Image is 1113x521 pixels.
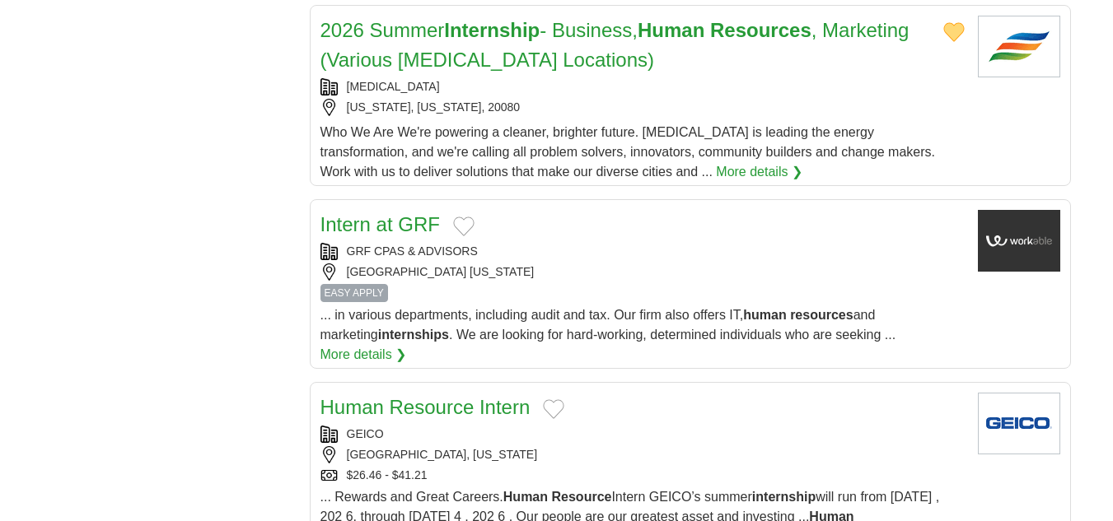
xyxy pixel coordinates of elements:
span: EASY APPLY [320,284,388,302]
div: [GEOGRAPHIC_DATA], [US_STATE] [320,446,965,463]
span: ... in various departments, including audit and tax. Our firm also offers IT, and marketing . We ... [320,308,896,342]
div: [GEOGRAPHIC_DATA] [US_STATE] [320,263,965,281]
img: GEICO logo [978,393,1060,454]
strong: internships [378,328,449,342]
div: GRF CPAS & ADVISORS [320,243,965,260]
div: [US_STATE], [US_STATE], 20080 [320,99,965,116]
span: Who We Are We're powering a cleaner, brighter future. [MEDICAL_DATA] is leading the energy transf... [320,125,936,179]
button: Add to favorite jobs [543,399,564,419]
img: Exelon logo [978,16,1060,77]
strong: Human [638,19,704,41]
strong: Resource [552,490,612,504]
strong: Resources [710,19,811,41]
strong: internship [752,490,816,504]
button: Add to favorite jobs [943,22,965,42]
a: More details ❯ [716,162,802,182]
a: GEICO [347,427,384,440]
strong: human [743,308,786,322]
a: [MEDICAL_DATA] [347,80,440,93]
a: Human Resource Intern [320,396,531,418]
strong: Internship [444,19,540,41]
strong: resources [790,308,853,322]
img: Company logo [978,210,1060,272]
a: Intern at GRF [320,213,440,235]
button: Add to favorite jobs [453,216,475,236]
a: More details ❯ [320,345,407,365]
strong: Human [503,490,548,504]
a: 2026 SummerInternship- Business,Human Resources, Marketing (Various [MEDICAL_DATA] Locations) [320,19,910,71]
div: $26.46 - $41.21 [320,467,965,484]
